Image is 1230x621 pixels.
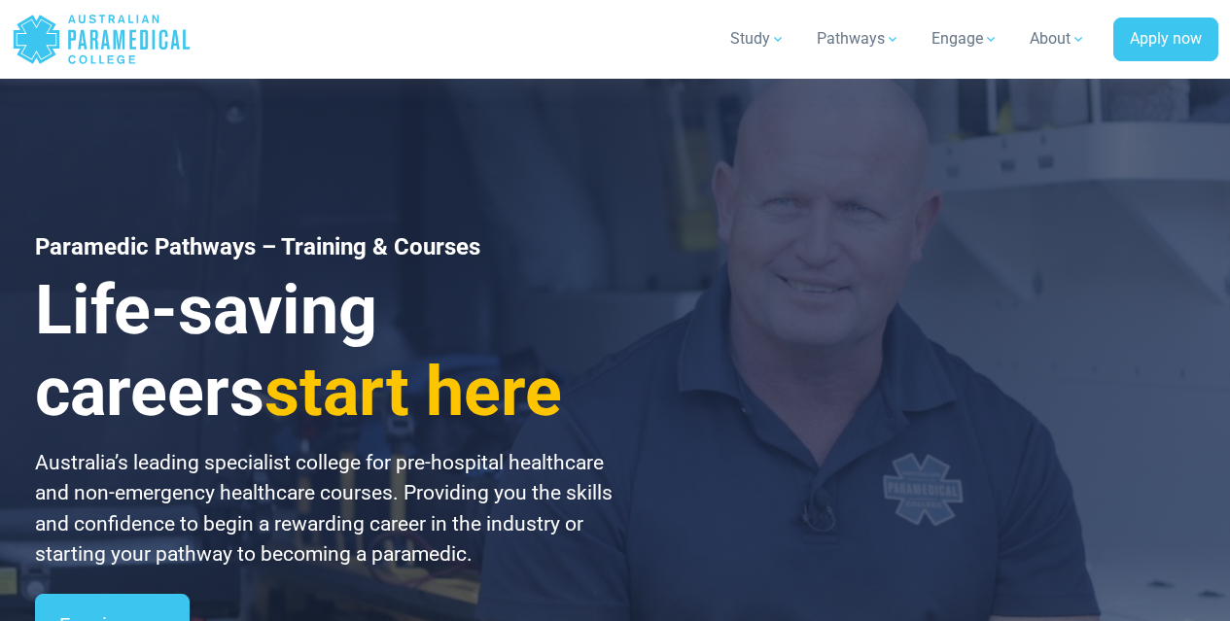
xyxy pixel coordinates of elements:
[920,12,1010,66] a: Engage
[35,233,639,261] h1: Paramedic Pathways – Training & Courses
[35,448,639,570] p: Australia’s leading specialist college for pre-hospital healthcare and non-emergency healthcare c...
[805,12,912,66] a: Pathways
[12,8,192,71] a: Australian Paramedical College
[1113,17,1218,62] a: Apply now
[264,352,562,431] span: start here
[35,269,639,432] h3: Life-saving careers
[719,12,797,66] a: Study
[1018,12,1098,66] a: About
